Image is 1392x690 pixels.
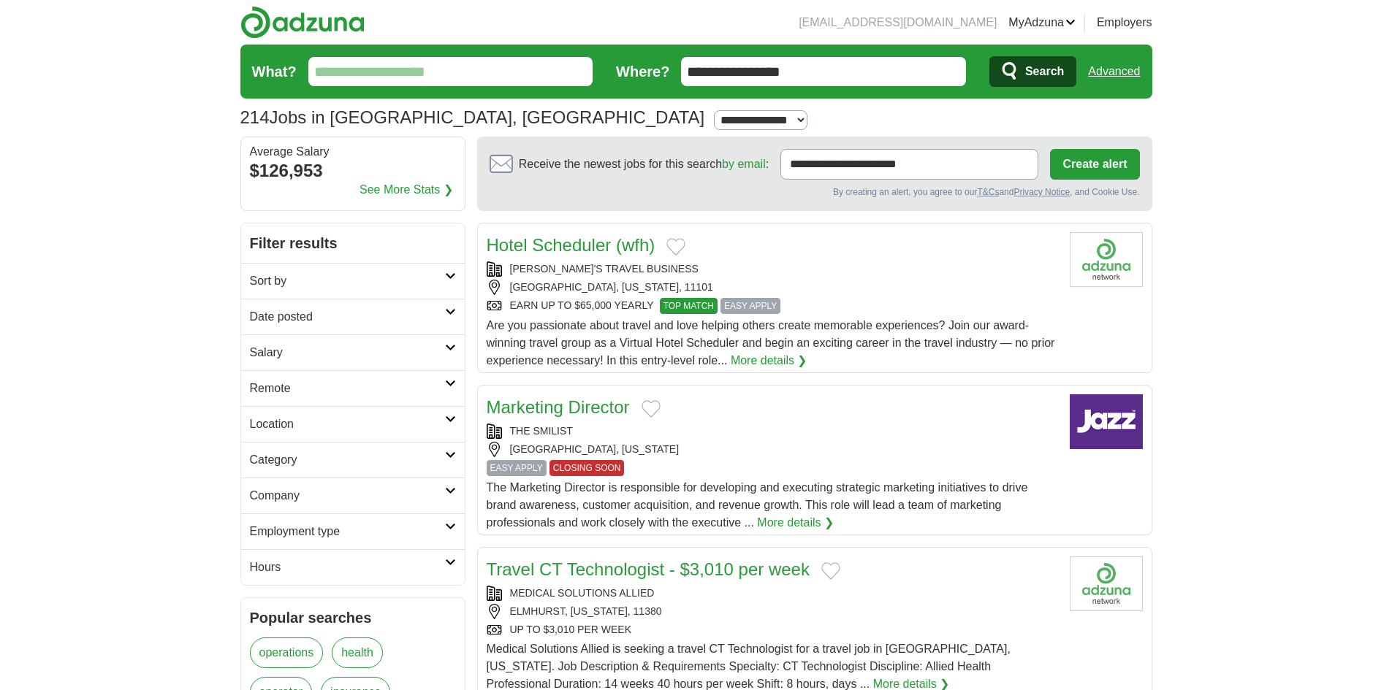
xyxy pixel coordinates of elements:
span: CLOSING SOON [549,460,625,476]
button: Search [989,56,1076,87]
a: Remote [241,370,465,406]
h2: Filter results [241,223,465,263]
span: Are you passionate about travel and love helping others create memorable experiences? Join our aw... [487,319,1055,367]
div: ELMHURST, [US_STATE], 11380 [487,604,1058,619]
a: Advanced [1088,57,1140,86]
span: Receive the newest jobs for this search : [519,156,769,173]
a: by email [722,158,766,170]
span: Search [1025,57,1064,86]
a: operations [250,637,324,668]
h2: Popular searches [250,607,456,629]
h2: Remote [250,380,445,397]
h2: Employment type [250,523,445,540]
h2: Salary [250,344,445,361]
div: EARN UP TO $65,000 YEARLY [487,298,1058,314]
div: By creating an alert, you agree to our and , and Cookie Use. [490,185,1140,199]
button: Add to favorite jobs [666,238,685,256]
div: [GEOGRAPHIC_DATA], [US_STATE] [487,442,1058,457]
a: Employers [1097,14,1152,31]
div: MEDICAL SOLUTIONS ALLIED [487,586,1058,601]
img: Adzuna logo [240,6,365,39]
a: Travel CT Technologist - $3,010 per week [487,559,810,579]
a: T&Cs [977,187,999,197]
span: EASY APPLY [487,460,547,476]
button: Add to favorite jobs [821,562,840,580]
a: Hotel Scheduler (wfh) [487,235,655,255]
img: Company logo [1070,556,1143,611]
div: Average Salary [250,146,456,158]
span: EASY APPLY [720,298,780,314]
span: 214 [240,104,270,131]
div: THE SMILIST [487,423,1058,439]
label: What? [252,61,297,83]
h2: Category [250,451,445,469]
div: $126,953 [250,158,456,184]
a: More details ❯ [757,514,834,532]
a: MyAdzuna [1008,14,1076,31]
h2: Company [250,487,445,505]
a: Date posted [241,299,465,334]
li: [EMAIL_ADDRESS][DOMAIN_NAME] [799,14,997,31]
a: Employment type [241,513,465,549]
label: Where? [616,61,669,83]
a: Location [241,406,465,442]
div: [GEOGRAPHIC_DATA], [US_STATE], 11101 [487,280,1058,295]
img: Company logo [1070,232,1143,287]
a: Hours [241,549,465,585]
button: Create alert [1050,149,1139,180]
span: The Marketing Director is responsible for developing and executing strategic marketing initiative... [487,481,1028,529]
span: TOP MATCH [660,298,718,314]
a: See More Stats ❯ [360,181,453,199]
a: Marketing Director [487,397,630,417]
h2: Location [250,415,445,433]
h2: Hours [250,559,445,576]
div: [PERSON_NAME]'S TRAVEL BUSINESS [487,261,1058,277]
a: Privacy Notice [1013,187,1070,197]
h2: Sort by [250,272,445,290]
span: Medical Solutions Allied is seeking a travel CT Technologist for a travel job in [GEOGRAPHIC_DATA... [487,643,1011,690]
a: Sort by [241,263,465,299]
a: health [332,637,383,668]
h1: Jobs in [GEOGRAPHIC_DATA], [GEOGRAPHIC_DATA] [240,107,705,127]
a: Salary [241,334,465,370]
img: Company logo [1070,394,1143,449]
button: Add to favorite jobs [642,400,661,418]
h2: Date posted [250,308,445,326]
a: Category [241,442,465,478]
a: More details ❯ [731,352,807,369]
a: Company [241,478,465,513]
div: UP TO $3,010 PER WEEK [487,622,1058,637]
